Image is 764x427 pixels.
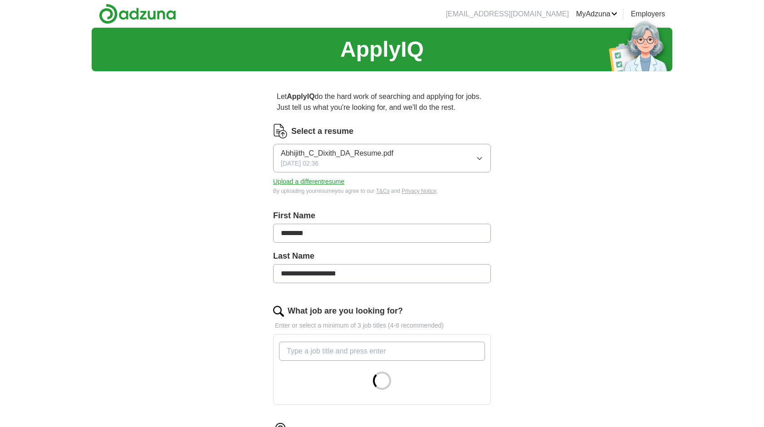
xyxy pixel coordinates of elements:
[273,124,288,138] img: CV Icon
[273,321,491,330] p: Enter or select a minimum of 3 job titles (4-8 recommended)
[273,306,284,317] img: search.png
[631,9,665,20] a: Employers
[291,125,353,137] label: Select a resume
[340,33,424,66] h1: ApplyIQ
[287,93,314,100] strong: ApplyIQ
[273,88,491,117] p: Let do the hard work of searching and applying for jobs. Just tell us what you're looking for, an...
[279,342,485,361] input: Type a job title and press enter
[576,9,618,20] a: MyAdzuna
[273,187,491,195] div: By uploading your resume you agree to our and .
[273,250,491,262] label: Last Name
[273,210,491,222] label: First Name
[446,9,569,20] li: [EMAIL_ADDRESS][DOMAIN_NAME]
[99,4,176,24] img: Adzuna logo
[376,188,390,194] a: T&Cs
[402,188,436,194] a: Privacy Notice
[273,177,344,187] button: Upload a differentresume
[288,305,403,317] label: What job are you looking for?
[281,159,318,168] span: [DATE] 02:36
[281,148,393,159] span: Abhijith_C_Dixith_DA_Resume.pdf
[273,144,491,172] button: Abhijith_C_Dixith_DA_Resume.pdf[DATE] 02:36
